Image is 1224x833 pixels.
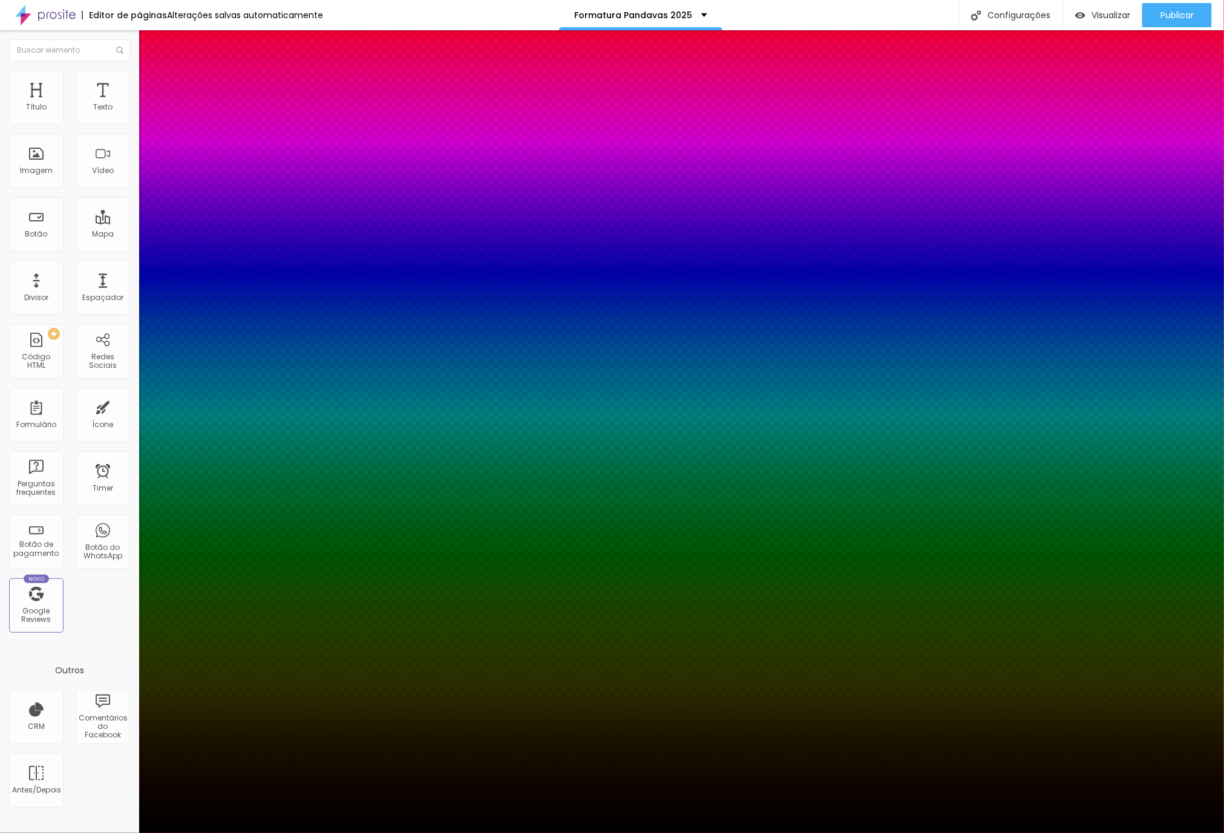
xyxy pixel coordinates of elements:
img: view-1.svg [1075,10,1085,21]
div: Perguntas frequentes [12,480,60,497]
div: Título [26,103,47,111]
div: Antes/Depois [12,786,60,794]
span: Publicar [1160,10,1194,20]
div: Formulário [16,420,56,429]
div: Espaçador [82,293,123,302]
div: Editor de páginas [82,11,167,19]
div: Texto [93,103,113,111]
div: Imagem [20,166,53,175]
div: Alterações salvas automaticamente [167,11,323,19]
img: Icone [116,47,123,54]
div: Mapa [92,230,114,238]
div: Código HTML [12,353,60,370]
p: Formatura Pandavas 2025 [574,11,692,19]
div: Comentários do Facebook [79,714,126,740]
div: Redes Sociais [79,353,126,370]
img: Icone [971,10,981,21]
div: Divisor [24,293,48,302]
div: Google Reviews [12,607,60,624]
button: Publicar [1142,3,1212,27]
div: Botão [25,230,48,238]
div: Vídeo [92,166,114,175]
div: Botão do WhatsApp [79,543,126,561]
input: Buscar elemento [9,39,130,61]
div: Novo [24,575,50,583]
button: Visualizar [1063,3,1142,27]
span: Visualizar [1091,10,1130,20]
div: CRM [28,722,45,731]
div: Timer [93,484,113,492]
div: Botão de pagamento [12,540,60,558]
div: Ícone [93,420,114,429]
